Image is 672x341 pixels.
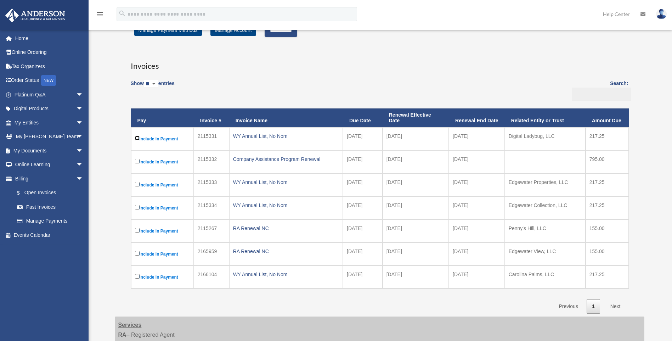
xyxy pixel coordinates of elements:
[5,130,94,144] a: My [PERSON_NAME] Teamarrow_drop_down
[118,10,126,17] i: search
[233,131,339,141] div: WY Annual List, No Nom
[135,182,140,186] input: Include in Payment
[135,250,190,258] label: Include in Payment
[233,269,339,279] div: WY Annual List, No Nom
[586,219,629,242] td: 155.00
[194,265,229,289] td: 2166104
[383,127,449,150] td: [DATE]
[134,24,202,36] a: Manage Payment Methods
[586,127,629,150] td: 217.25
[586,173,629,196] td: 217.25
[343,108,383,128] th: Due Date: activate to sort column ascending
[5,158,94,172] a: Online Learningarrow_drop_down
[194,173,229,196] td: 2115333
[5,102,94,116] a: Digital Productsarrow_drop_down
[10,200,90,214] a: Past Invoices
[343,265,383,289] td: [DATE]
[3,9,67,22] img: Anderson Advisors Platinum Portal
[449,108,505,128] th: Renewal End Date: activate to sort column ascending
[343,150,383,173] td: [DATE]
[233,154,339,164] div: Company Assistance Program Renewal
[586,265,629,289] td: 217.25
[383,173,449,196] td: [DATE]
[383,219,449,242] td: [DATE]
[76,102,90,116] span: arrow_drop_down
[96,12,104,18] a: menu
[76,88,90,102] span: arrow_drop_down
[194,150,229,173] td: 2115332
[233,223,339,233] div: RA Renewal NC
[505,265,586,289] td: Carolina Palms, LLC
[383,242,449,265] td: [DATE]
[135,227,190,235] label: Include in Payment
[343,242,383,265] td: [DATE]
[449,127,505,150] td: [DATE]
[76,158,90,172] span: arrow_drop_down
[233,246,339,256] div: RA Renewal NC
[505,173,586,196] td: Edgewater Properties, LLC
[135,180,190,189] label: Include in Payment
[586,150,629,173] td: 795.00
[656,9,667,19] img: User Pic
[131,108,194,128] th: Pay: activate to sort column descending
[76,172,90,186] span: arrow_drop_down
[131,54,628,72] h3: Invoices
[505,108,586,128] th: Related Entity or Trust: activate to sort column ascending
[383,265,449,289] td: [DATE]
[144,80,158,88] select: Showentries
[5,59,94,73] a: Tax Organizers
[343,219,383,242] td: [DATE]
[505,242,586,265] td: Edgewater View, LLC
[194,242,229,265] td: 2165959
[135,157,190,166] label: Include in Payment
[194,196,229,219] td: 2115334
[572,88,631,101] input: Search:
[135,228,140,233] input: Include in Payment
[605,299,626,314] a: Next
[587,299,600,314] a: 1
[5,73,94,88] a: Order StatusNEW
[233,200,339,210] div: WY Annual List, No Nom
[343,173,383,196] td: [DATE]
[194,108,229,128] th: Invoice #: activate to sort column ascending
[5,116,94,130] a: My Entitiesarrow_drop_down
[569,79,628,101] label: Search:
[21,189,24,197] span: $
[449,219,505,242] td: [DATE]
[131,79,175,95] label: Show entries
[449,242,505,265] td: [DATE]
[343,127,383,150] td: [DATE]
[135,136,140,140] input: Include in Payment
[5,31,94,45] a: Home
[449,196,505,219] td: [DATE]
[194,219,229,242] td: 2115267
[135,274,140,279] input: Include in Payment
[505,127,586,150] td: Digital Ladybug, LLC
[76,116,90,130] span: arrow_drop_down
[10,186,87,200] a: $Open Invoices
[41,75,56,86] div: NEW
[5,144,94,158] a: My Documentsarrow_drop_down
[233,177,339,187] div: WY Annual List, No Nom
[586,196,629,219] td: 217.25
[135,273,190,281] label: Include in Payment
[383,150,449,173] td: [DATE]
[135,251,140,256] input: Include in Payment
[135,203,190,212] label: Include in Payment
[10,214,90,228] a: Manage Payments
[135,205,140,209] input: Include in Payment
[449,173,505,196] td: [DATE]
[135,134,190,143] label: Include in Payment
[229,108,343,128] th: Invoice Name: activate to sort column ascending
[5,88,94,102] a: Platinum Q&Aarrow_drop_down
[383,108,449,128] th: Renewal Effective Date: activate to sort column ascending
[553,299,583,314] a: Previous
[135,159,140,163] input: Include in Payment
[5,172,90,186] a: Billingarrow_drop_down
[118,332,126,338] strong: RA
[449,265,505,289] td: [DATE]
[383,196,449,219] td: [DATE]
[118,322,142,328] strong: Services
[76,130,90,144] span: arrow_drop_down
[5,45,94,60] a: Online Ordering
